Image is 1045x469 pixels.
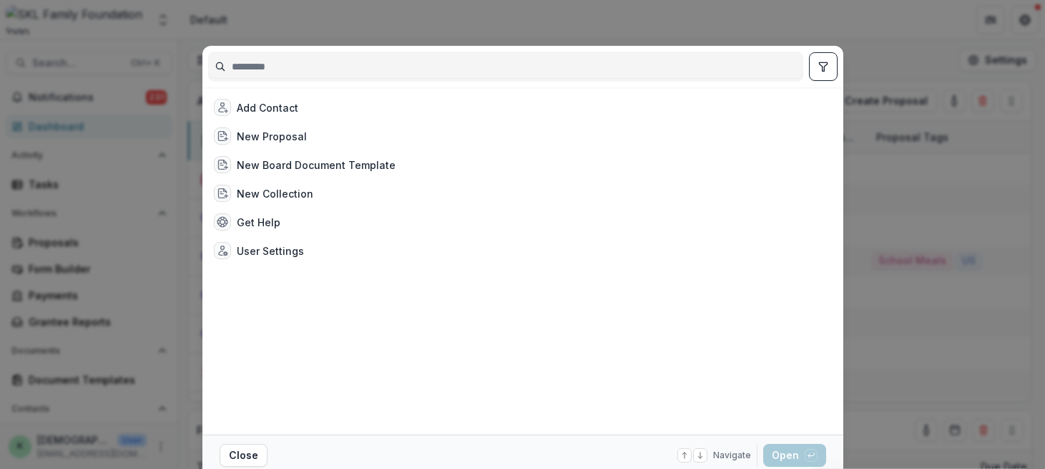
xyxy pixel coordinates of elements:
div: New Board Document Template [237,158,396,173]
span: Navigate [713,449,751,462]
button: Open [763,444,826,467]
div: New Proposal [237,129,307,144]
button: Close [220,444,268,467]
div: Get Help [237,215,280,230]
div: User Settings [237,243,304,258]
div: New Collection [237,186,313,201]
button: toggle filters [809,52,838,81]
div: Add Contact [237,100,298,115]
